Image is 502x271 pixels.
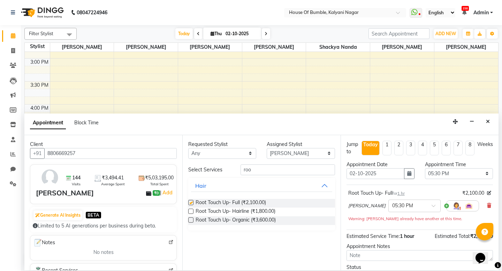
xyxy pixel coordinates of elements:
li: 4 [418,141,427,155]
span: 1 hour [400,233,414,239]
span: ₹5,03,195.00 [145,174,174,181]
div: Weeks [477,141,493,148]
img: avatar [40,168,60,188]
li: 5 [430,141,439,155]
button: Generate AI Insights [33,210,82,220]
div: 4:00 PM [29,104,50,112]
img: Interior.png [465,202,473,210]
span: Root Touch Up- Organic (₹3,600.00) [196,216,276,225]
span: | [160,188,174,197]
div: Appointment Notes [347,243,493,250]
span: Thu [209,31,223,36]
span: Block Time [74,119,99,126]
span: Notes [33,238,55,247]
span: Today [175,28,193,39]
div: Appointment Date [347,161,414,168]
small: for [393,191,405,196]
small: Warning: [PERSON_NAME] already have another at this time. [348,216,462,221]
div: Requested Stylist [188,141,256,148]
span: Admin [473,9,489,16]
span: ₹2,100.00 [470,233,493,239]
b: 08047224946 [77,3,107,22]
span: No notes [93,249,114,256]
div: Stylist [25,43,50,50]
input: yyyy-mm-dd [347,168,404,179]
span: 1 hr [397,191,405,196]
div: Status [347,264,414,271]
button: Hair [191,179,332,192]
span: BETA [86,212,101,218]
span: [PERSON_NAME] [242,43,306,52]
span: 158 [462,6,469,11]
span: ₹0 [153,190,160,196]
span: ₹3,494.41 [102,174,124,181]
div: Root Touch Up- Full [348,189,405,197]
span: Total Spent [150,181,169,187]
input: Search Appointment [368,28,429,39]
span: Root Touch Up- Hairline (₹1,800.00) [196,208,275,216]
input: Search by Name/Mobile/Email/Code [44,148,177,159]
div: Assigned Stylist [267,141,335,148]
span: 144 [72,174,81,181]
button: Close [483,116,493,127]
input: 2025-10-02 [223,29,258,39]
span: Root Touch Up- Full (₹2,100.00) [196,199,266,208]
span: [PERSON_NAME] [370,43,434,52]
div: [PERSON_NAME] [36,188,94,198]
span: Estimated Service Time: [347,233,400,239]
span: Average Spent [101,181,125,187]
span: ADD NEW [435,31,456,36]
input: Search by service name [241,164,335,175]
div: 3:00 PM [29,59,50,66]
span: [PERSON_NAME] [114,43,178,52]
span: Filter Stylist [29,31,53,36]
span: [PERSON_NAME] [434,43,498,52]
li: 3 [406,141,415,155]
span: Shackya Nanda [306,43,370,52]
a: 158 [462,9,466,16]
span: [PERSON_NAME] [178,43,242,52]
img: Hairdresser.png [452,202,461,210]
li: 1 [382,141,391,155]
li: 6 [442,141,451,155]
span: Visits [72,181,81,187]
span: [PERSON_NAME] [348,202,386,209]
span: ₹2,100.00 [462,189,484,197]
div: Client [30,141,177,148]
button: ADD NEW [434,29,458,39]
div: Today [363,141,378,148]
a: Add [161,188,174,197]
div: Select Services [183,166,235,173]
button: +91 [30,148,45,159]
div: Appointment Time [425,161,493,168]
div: Limited to 5 AI generations per business during beta. [33,222,174,230]
img: logo [18,3,66,22]
div: 3:30 PM [29,82,50,89]
li: 2 [394,141,403,155]
li: 8 [465,141,474,155]
span: Appointment [30,117,66,129]
iframe: chat widget [473,243,495,264]
div: Jump to [347,141,359,155]
div: Hair [195,181,206,190]
li: 7 [454,141,463,155]
i: Edit price [487,191,491,195]
span: [PERSON_NAME] [50,43,114,52]
span: Estimated Total: [435,233,470,239]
